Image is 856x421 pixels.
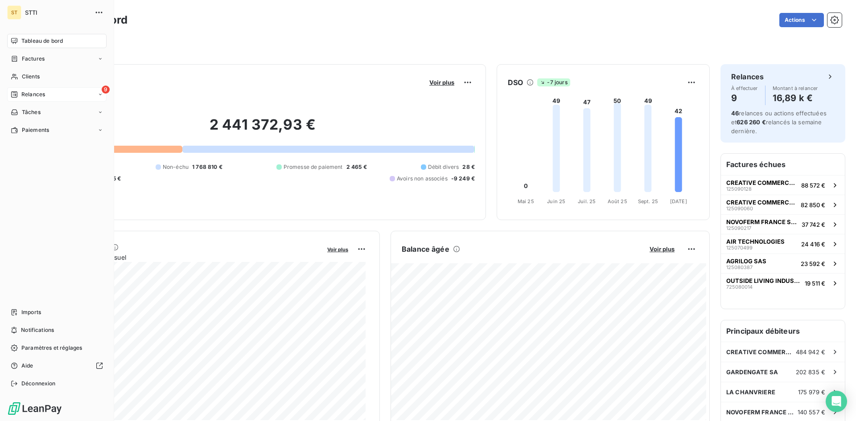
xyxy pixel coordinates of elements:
[327,246,348,253] span: Voir plus
[284,163,343,171] span: Promesse de paiement
[731,110,739,117] span: 46
[731,110,827,135] span: relances ou actions effectuées et relancés la semaine dernière.
[537,78,570,86] span: -7 jours
[802,221,825,228] span: 37 742 €
[102,86,110,94] span: 9
[608,198,627,204] tspan: Août 25
[726,277,801,284] span: OUTSIDE LIVING INDUSTRIES FRAN
[726,368,778,376] span: GARDENGATE SA
[21,308,41,316] span: Imports
[731,71,764,82] h6: Relances
[22,55,45,63] span: Factures
[325,245,351,253] button: Voir plus
[721,195,845,214] button: CREATIVE COMMERCE PARTNERS12509006082 850 €
[726,199,797,206] span: CREATIVE COMMERCE PARTNERS
[779,13,824,27] button: Actions
[192,163,222,171] span: 1 768 810 €
[397,175,448,183] span: Avoirs non associés
[805,280,825,287] span: 19 511 €
[7,359,107,373] a: Aide
[508,77,523,88] h6: DSO
[726,186,752,192] span: 125090128
[50,253,321,262] span: Chiffre d'affaires mensuel
[451,175,475,183] span: -9 249 €
[801,201,825,208] span: 82 850 €
[22,73,40,81] span: Clients
[796,368,825,376] span: 202 835 €
[801,182,825,189] span: 88 572 €
[726,409,798,416] span: NOVOFERM FRANCE SAS
[801,241,825,248] span: 24 416 €
[726,245,753,250] span: 125070499
[726,238,785,245] span: AIR TECHNOLOGIES
[773,86,818,91] span: Montant à relancer
[726,258,766,265] span: AGRILOG SAS
[578,198,596,204] tspan: Juil. 25
[798,409,825,416] span: 140 557 €
[726,225,751,231] span: 125090217
[726,388,775,396] span: LA CHANVRIERE
[25,9,89,16] span: STTI
[731,91,758,105] h4: 9
[796,348,825,356] span: 484 942 €
[826,391,847,412] div: Open Intercom Messenger
[798,388,825,396] span: 175 979 €
[50,116,475,143] h2: 2 441 372,93 €
[726,348,796,356] span: CREATIVE COMMERCE PARTNERS
[402,244,449,254] h6: Balance âgée
[721,234,845,253] button: AIR TECHNOLOGIES12507049924 416 €
[21,344,82,352] span: Paramètres et réglages
[21,37,63,45] span: Tableau de bord
[726,284,753,290] span: 725080014
[163,163,189,171] span: Non-échu
[726,218,798,225] span: NOVOFERM FRANCE SAS
[462,163,475,171] span: 28 €
[737,119,765,126] span: 626 260 €
[21,326,54,334] span: Notifications
[721,253,845,273] button: AGRILOG SAS12508038723 592 €
[7,401,62,416] img: Logo LeanPay
[721,273,845,293] button: OUTSIDE LIVING INDUSTRIES FRAN72508001419 511 €
[773,91,818,105] h4: 16,89 k €
[721,214,845,234] button: NOVOFERM FRANCE SAS12509021737 742 €
[638,198,658,204] tspan: Sept. 25
[22,126,49,134] span: Paiements
[726,206,753,211] span: 125090060
[346,163,367,171] span: 2 465 €
[22,108,41,116] span: Tâches
[547,198,565,204] tspan: Juin 25
[670,198,687,204] tspan: [DATE]
[721,175,845,195] button: CREATIVE COMMERCE PARTNERS12509012888 572 €
[726,179,798,186] span: CREATIVE COMMERCE PARTNERS
[428,163,459,171] span: Débit divers
[726,265,753,270] span: 125080387
[427,78,457,86] button: Voir plus
[21,90,45,98] span: Relances
[721,320,845,342] h6: Principaux débiteurs
[801,260,825,267] span: 23 592 €
[429,79,454,86] span: Voir plus
[721,154,845,175] h6: Factures échues
[647,245,677,253] button: Voir plus
[731,86,758,91] span: À effectuer
[650,245,675,253] span: Voir plus
[21,362,33,370] span: Aide
[21,380,56,388] span: Déconnexion
[7,5,21,20] div: ST
[518,198,534,204] tspan: Mai 25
